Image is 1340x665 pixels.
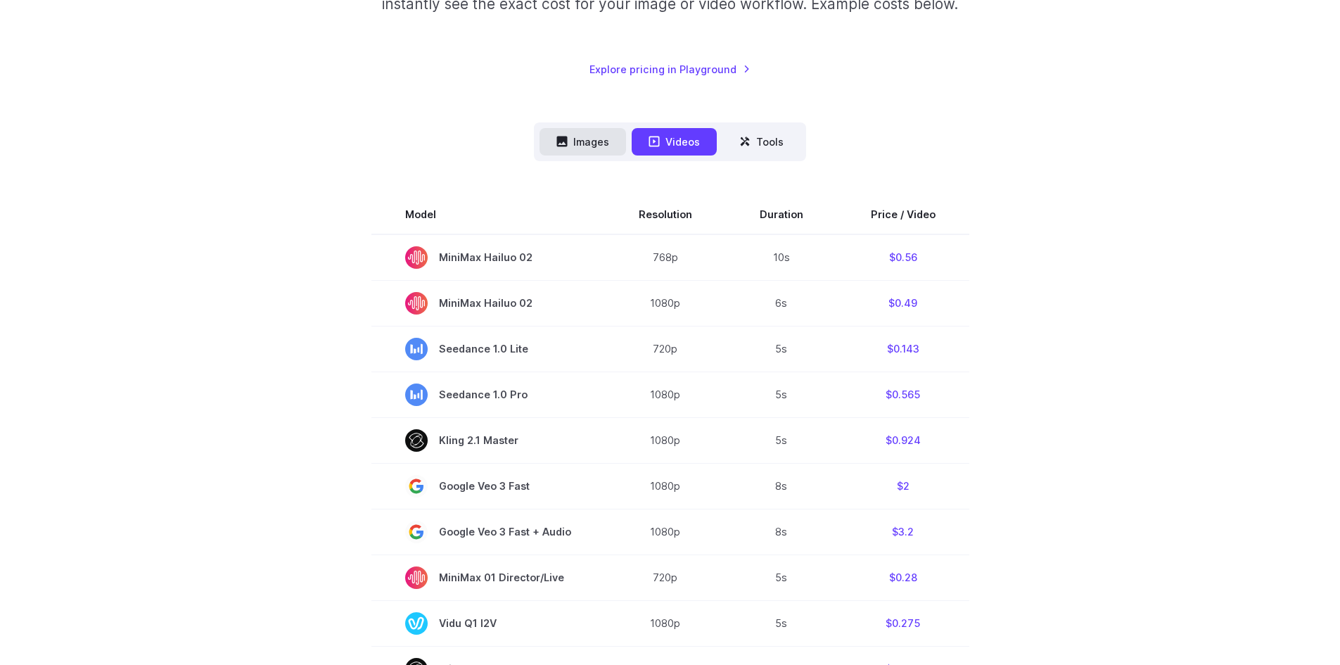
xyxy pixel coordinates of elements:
td: $3.2 [837,509,969,555]
td: 5s [726,600,837,646]
td: $0.56 [837,234,969,281]
td: 1080p [605,280,726,326]
span: Kling 2.1 Master [405,429,571,452]
span: Google Veo 3 Fast [405,475,571,498]
td: 720p [605,326,726,372]
button: Tools [722,128,800,156]
td: 1080p [605,417,726,463]
td: 1080p [605,372,726,417]
td: $0.49 [837,280,969,326]
td: $0.565 [837,372,969,417]
td: 720p [605,555,726,600]
span: Vidu Q1 I2V [405,612,571,635]
span: Google Veo 3 Fast + Audio [405,521,571,543]
td: 1080p [605,463,726,509]
td: $0.275 [837,600,969,646]
td: 5s [726,372,837,417]
td: 8s [726,509,837,555]
td: 1080p [605,600,726,646]
td: $0.924 [837,417,969,463]
th: Duration [726,195,837,234]
td: 768p [605,234,726,281]
td: 5s [726,417,837,463]
td: $0.143 [837,326,969,372]
td: 5s [726,326,837,372]
td: 6s [726,280,837,326]
td: $0.28 [837,555,969,600]
th: Resolution [605,195,726,234]
th: Model [371,195,605,234]
span: MiniMax 01 Director/Live [405,566,571,589]
a: Explore pricing in Playground [589,61,751,77]
td: 10s [726,234,837,281]
td: 5s [726,555,837,600]
span: Seedance 1.0 Lite [405,338,571,360]
span: MiniMax Hailuo 02 [405,246,571,269]
td: $2 [837,463,969,509]
span: MiniMax Hailuo 02 [405,292,571,315]
td: 1080p [605,509,726,555]
button: Images [540,128,626,156]
th: Price / Video [837,195,969,234]
button: Videos [632,128,717,156]
span: Seedance 1.0 Pro [405,384,571,406]
td: 8s [726,463,837,509]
